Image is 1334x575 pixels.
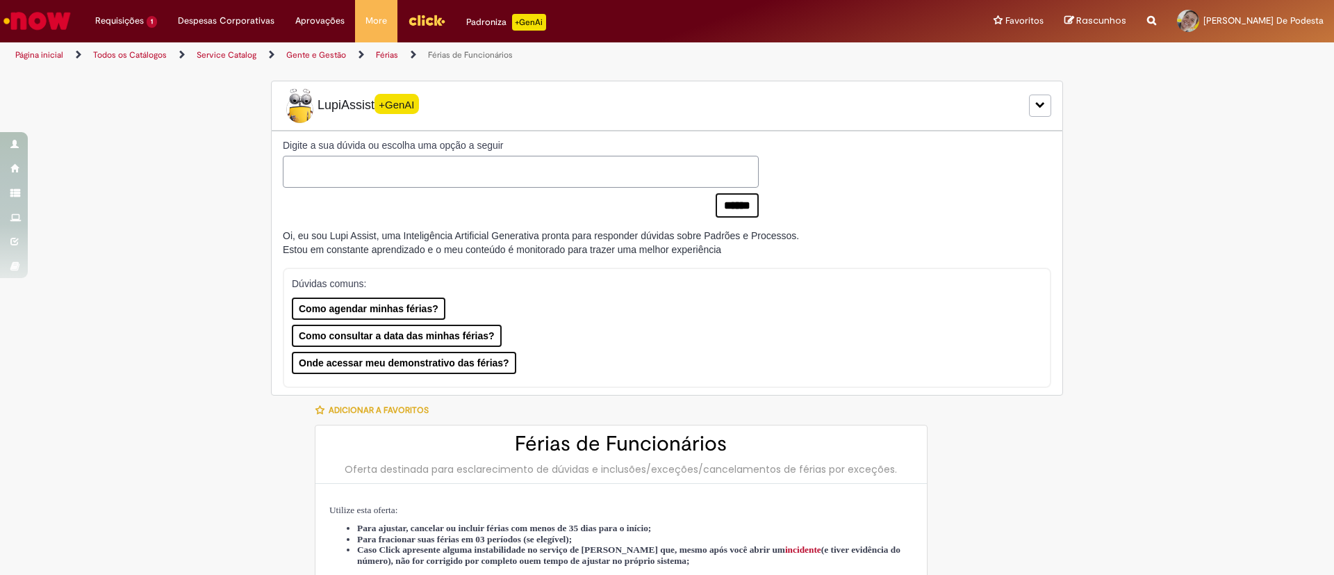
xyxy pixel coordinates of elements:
[286,49,346,60] a: Gente e Gestão
[147,16,157,28] span: 1
[283,138,759,152] label: Digite a sua dúvida ou escolha uma opção a seguir
[1203,15,1324,26] span: [PERSON_NAME] De Podesta
[1,7,73,35] img: ServiceNow
[785,544,821,555] a: incidente
[329,432,913,455] h2: Férias de Funcionários
[512,14,546,31] p: +GenAi
[329,462,913,476] div: Oferta destinada para esclarecimento de dúvidas e inclusões/exceções/cancelamentos de férias por ...
[376,49,398,60] a: Férias
[10,42,879,68] ul: Trilhas de página
[292,298,445,320] button: Como agendar minhas férias?
[408,10,445,31] img: click_logo_yellow_360x200.png
[283,88,318,123] img: Lupi
[292,277,1023,291] p: Dúvidas comuns:
[365,14,387,28] span: More
[283,88,419,123] span: LupiAssist
[315,396,436,425] button: Adicionar a Favoritos
[466,14,546,31] div: Padroniza
[197,49,256,60] a: Service Catalog
[1064,15,1126,28] a: Rascunhos
[357,523,651,533] span: Para ajustar, cancelar ou incluir férias com menos de 35 dias para o início;
[178,14,274,28] span: Despesas Corporativas
[357,534,572,544] span: Para fracionar suas férias em 03 períodos (se elegível);
[1005,14,1044,28] span: Favoritos
[93,49,167,60] a: Todos os Catálogos
[295,14,345,28] span: Aprovações
[95,14,144,28] span: Requisições
[329,505,397,515] span: Utilize esta oferta:
[15,49,63,60] a: Página inicial
[357,544,900,566] span: Caso Click apresente alguma instabilidade no serviço de [PERSON_NAME] que, mesmo após você abrir ...
[529,556,690,566] strong: em tempo de ajustar no próprio sistema;
[292,325,502,347] button: Como consultar a data das minhas férias?
[292,352,516,374] button: Onde acessar meu demonstrativo das férias?
[1076,14,1126,27] span: Rascunhos
[428,49,513,60] a: Férias de Funcionários
[329,405,429,416] span: Adicionar a Favoritos
[374,94,419,114] span: +GenAI
[283,229,799,257] div: Oi, eu sou Lupi Assist, uma Inteligência Artificial Generativa pronta para responder dúvidas sobr...
[271,81,1063,131] div: LupiLupiAssist+GenAI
